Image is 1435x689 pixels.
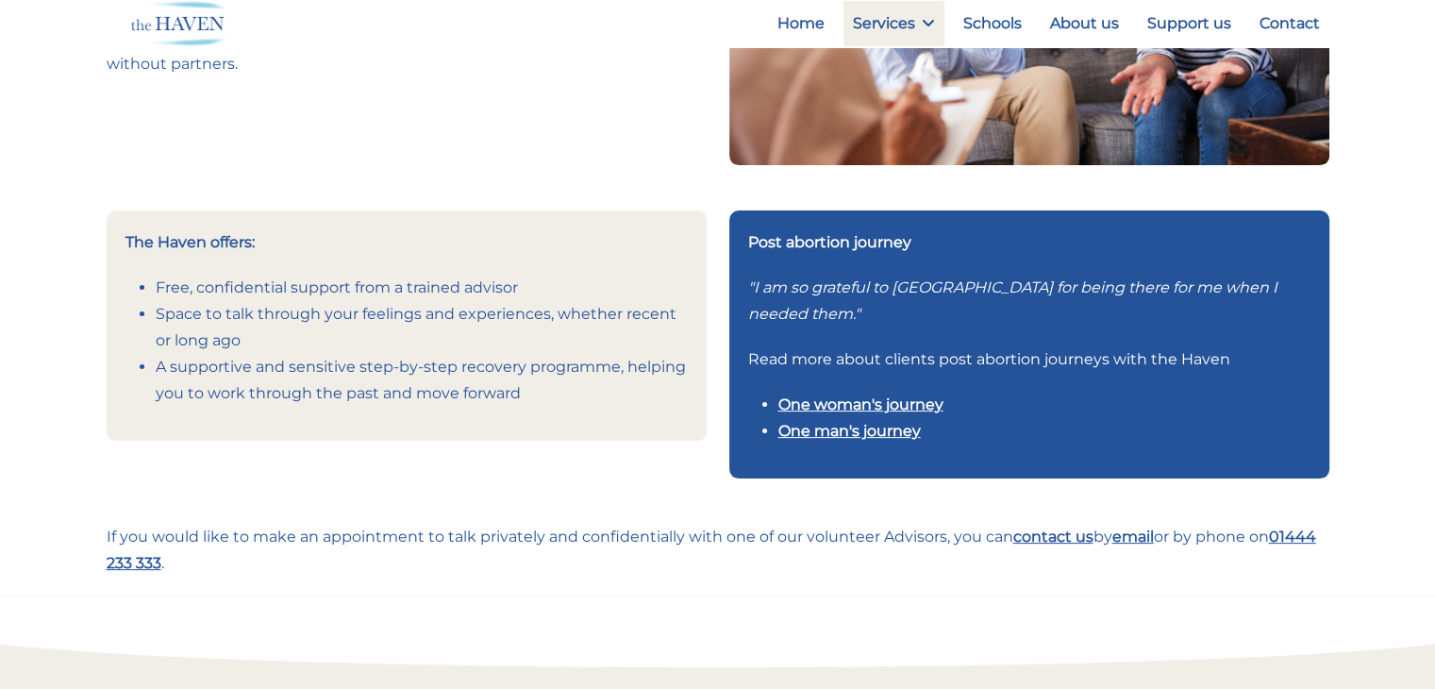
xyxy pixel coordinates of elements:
[107,25,707,77] p: Our free and confidential sessions are available for women or men, with or without partners.
[1138,1,1241,46] a: Support us
[1250,1,1329,46] a: Contact
[1013,528,1093,546] a: contact us
[748,233,911,251] strong: Post abortion journey
[107,524,1329,577] p: If you would like to make an appointment to talk privately and confidentially with one of our vol...
[156,301,688,354] li: Space to talk through your feelings and experiences, whether recent or long ago
[954,1,1031,46] a: Schools
[125,233,255,251] strong: The Haven offers:
[748,275,1310,328] p: "I am so grateful to [GEOGRAPHIC_DATA] for being there for me when I needed them."
[748,346,1310,373] p: Read more about clients post abortion journeys with the Haven
[778,422,921,440] a: One man's journey
[107,528,1316,572] a: 01444 233 333
[1041,1,1128,46] a: About us
[1112,528,1154,546] a: email
[843,1,944,46] a: Services
[778,395,943,413] a: One woman's journey
[156,354,688,407] li: A supportive and sensitive step-by-step recovery programme, helping you to work through the past ...
[156,275,688,301] li: Free, confidential support from a trained advisor
[768,1,834,46] a: Home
